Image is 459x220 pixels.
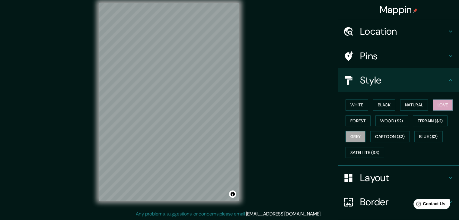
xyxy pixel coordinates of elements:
iframe: Help widget launcher [405,196,452,213]
a: [EMAIL_ADDRESS][DOMAIN_NAME] [246,211,320,217]
button: Cartoon ($2) [370,131,410,142]
button: Love [433,99,453,111]
p: Any problems, suggestions, or concerns please email . [136,210,321,218]
div: Location [338,19,459,43]
div: Pins [338,44,459,68]
button: Grey [346,131,365,142]
button: Forest [346,115,371,127]
button: Blue ($2) [414,131,443,142]
h4: Layout [360,172,447,184]
button: Wood ($2) [375,115,408,127]
div: . [321,210,322,218]
canvas: Map [99,3,239,201]
button: Toggle attribution [229,190,236,198]
div: . [322,210,324,218]
img: pin-icon.png [413,8,418,13]
button: Black [373,99,396,111]
button: Satellite ($3) [346,147,384,158]
div: Style [338,68,459,92]
h4: Border [360,196,447,208]
h4: Location [360,25,447,37]
h4: Pins [360,50,447,62]
div: Border [338,190,459,214]
button: Terrain ($2) [413,115,448,127]
button: Natural [400,99,428,111]
h4: Style [360,74,447,86]
button: White [346,99,368,111]
div: Layout [338,166,459,190]
h4: Mappin [380,4,418,16]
